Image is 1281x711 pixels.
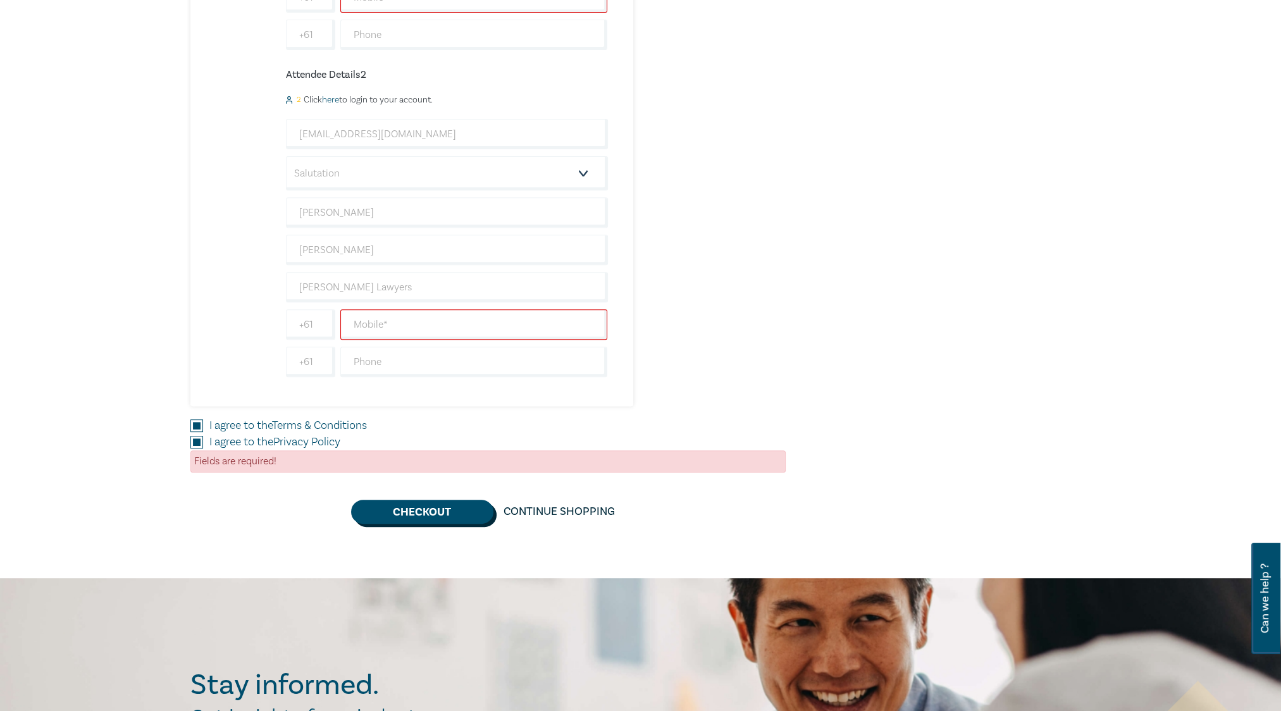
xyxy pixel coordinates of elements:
[286,20,335,50] input: +61
[493,500,625,524] a: Continue Shopping
[340,20,608,50] input: Phone
[351,500,493,524] button: Checkout
[340,347,608,377] input: Phone
[273,435,340,449] a: Privacy Policy
[300,95,433,105] p: Click to login to your account.
[272,418,367,433] a: Terms & Conditions
[286,69,608,81] h6: Attendee Details 2
[286,272,608,302] input: Company
[322,94,339,106] a: here
[340,309,608,340] input: Mobile*
[297,96,300,104] small: 2
[190,450,786,473] div: Fields are required!
[286,119,608,149] input: Attendee Email*
[1259,550,1271,646] span: Can we help ?
[286,309,335,340] input: +61
[286,197,608,228] input: First Name*
[209,417,367,434] label: I agree to the
[190,669,489,702] h2: Stay informed.
[286,235,608,265] input: Last Name*
[286,347,335,377] input: +61
[209,434,340,450] label: I agree to the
